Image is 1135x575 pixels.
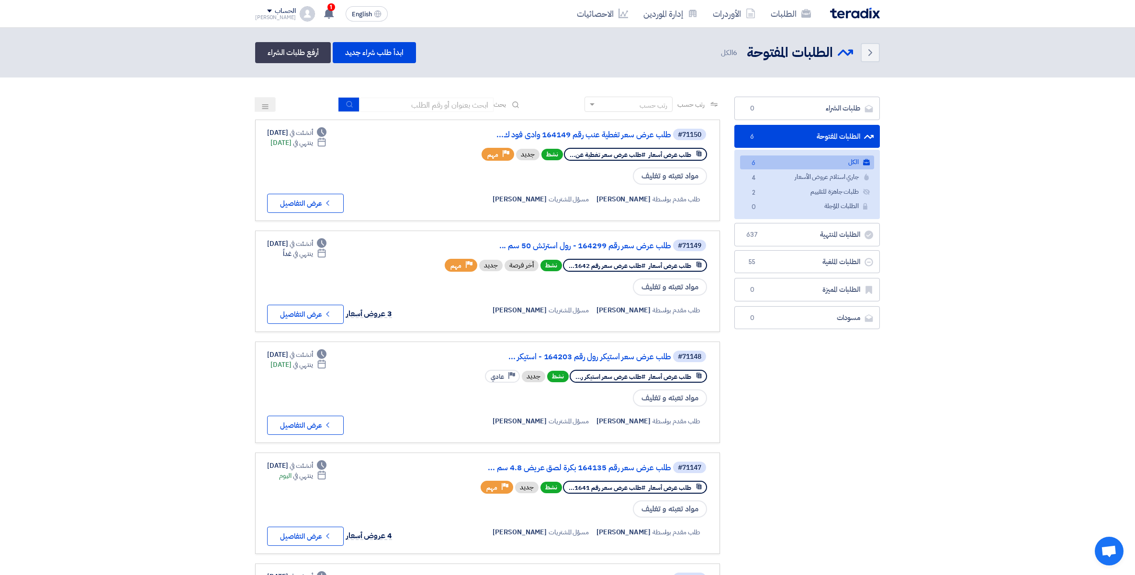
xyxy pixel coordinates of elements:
[491,372,504,381] span: عادي
[480,353,671,361] a: طلب عرض سعر استيكر رول رقم 164203 - استيكر ...
[596,305,651,315] span: [PERSON_NAME]
[569,483,645,492] span: #طلب عرض سعر رقم 1641...
[746,230,758,240] span: 637
[493,527,547,537] span: [PERSON_NAME]
[748,202,759,212] span: 0
[360,98,494,112] input: ابحث بعنوان أو رقم الطلب
[575,372,645,381] span: #طلب عرض سعر استيكر ر...
[549,305,589,315] span: مسؤل المشتريات
[547,371,569,382] span: نشط
[522,371,545,382] div: جديد
[549,416,589,426] span: مسؤل المشتريات
[549,194,589,204] span: مسؤل المشتريات
[494,100,506,110] span: بحث
[480,131,671,139] a: طلب عرض سعر تغطية عنب رقم 164149 وادى فود ك...
[255,15,296,20] div: [PERSON_NAME]
[549,527,589,537] span: مسؤل المشتريات
[293,471,313,481] span: ينتهي في
[346,308,392,320] span: 3 عروض أسعار
[283,249,326,259] div: غداً
[746,313,758,323] span: 0
[830,8,880,19] img: Teradix logo
[734,278,880,301] a: الطلبات المميزة0
[748,173,759,183] span: 4
[267,527,344,546] button: عرض التفاصيل
[352,11,372,18] span: English
[721,47,739,58] span: الكل
[734,97,880,120] a: طلبات الشراء0
[652,305,701,315] span: طلب مقدم بواسطة
[540,260,562,271] span: نشط
[746,285,758,295] span: 0
[569,2,636,25] a: الاحصائيات
[540,482,562,493] span: نشط
[678,354,701,360] div: #71148
[734,306,880,330] a: مسودات0
[267,305,344,324] button: عرض التفاصيل
[290,128,313,138] span: أنشئت في
[649,372,691,381] span: طلب عرض أسعار
[733,47,737,58] span: 6
[652,194,701,204] span: طلب مقدم بواسطة
[596,527,651,537] span: [PERSON_NAME]
[290,350,313,360] span: أنشئت في
[649,483,691,492] span: طلب عرض أسعار
[346,530,392,542] span: 4 عروض أسعار
[746,104,758,113] span: 0
[640,100,667,111] div: رتب حسب
[570,150,645,159] span: #طلب عرض سعر تغطية عن...
[740,155,874,169] a: الكل
[516,149,539,160] div: جديد
[746,257,758,267] span: 55
[267,461,326,471] div: [DATE]
[479,260,503,271] div: جديد
[267,194,344,213] button: عرض التفاصيل
[493,305,547,315] span: [PERSON_NAME]
[678,464,701,471] div: #71147
[740,199,874,213] a: الطلبات المؤجلة
[678,132,701,138] div: #71150
[734,125,880,148] a: الطلبات المفتوحة6
[633,389,707,407] span: مواد تعبئه و تغليف
[596,194,651,204] span: [PERSON_NAME]
[763,2,819,25] a: الطلبات
[270,360,326,370] div: [DATE]
[541,149,563,160] span: نشط
[346,6,388,22] button: English
[569,261,645,270] span: #طلب عرض سعر رقم 1642...
[450,261,461,270] span: مهم
[515,482,539,493] div: جديد
[290,239,313,249] span: أنشئت في
[487,150,498,159] span: مهم
[493,416,547,426] span: [PERSON_NAME]
[596,416,651,426] span: [PERSON_NAME]
[678,243,701,249] div: #71149
[652,416,701,426] span: طلب مقدم بواسطة
[740,185,874,199] a: طلبات جاهزة للتقييم
[705,2,763,25] a: الأوردرات
[290,461,313,471] span: أنشئت في
[293,360,313,370] span: ينتهي في
[633,278,707,296] span: مواد تعبئه و تغليف
[649,261,691,270] span: طلب عرض أسعار
[293,138,313,148] span: ينتهي في
[293,249,313,259] span: ينتهي في
[633,500,707,518] span: مواد تعبئه و تغليف
[649,150,691,159] span: طلب عرض أسعار
[740,170,874,184] a: جاري استلام عروض الأسعار
[493,194,547,204] span: [PERSON_NAME]
[748,188,759,198] span: 2
[486,483,497,492] span: مهم
[300,6,315,22] img: profile_test.png
[677,100,705,110] span: رتب حسب
[279,471,326,481] div: اليوم
[505,260,539,271] div: أخر فرصة
[333,42,416,63] a: ابدأ طلب شراء جديد
[267,128,326,138] div: [DATE]
[480,242,671,250] a: طلب عرض سعر رقم 164299 - رول استرتش 50 سم ...
[734,223,880,246] a: الطلبات المنتهية637
[747,44,833,62] h2: الطلبات المفتوحة
[267,416,344,435] button: عرض التفاصيل
[267,350,326,360] div: [DATE]
[480,464,671,472] a: طلب عرض سعر رقم 164135 بكرة لصق عريض 4.8 سم ...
